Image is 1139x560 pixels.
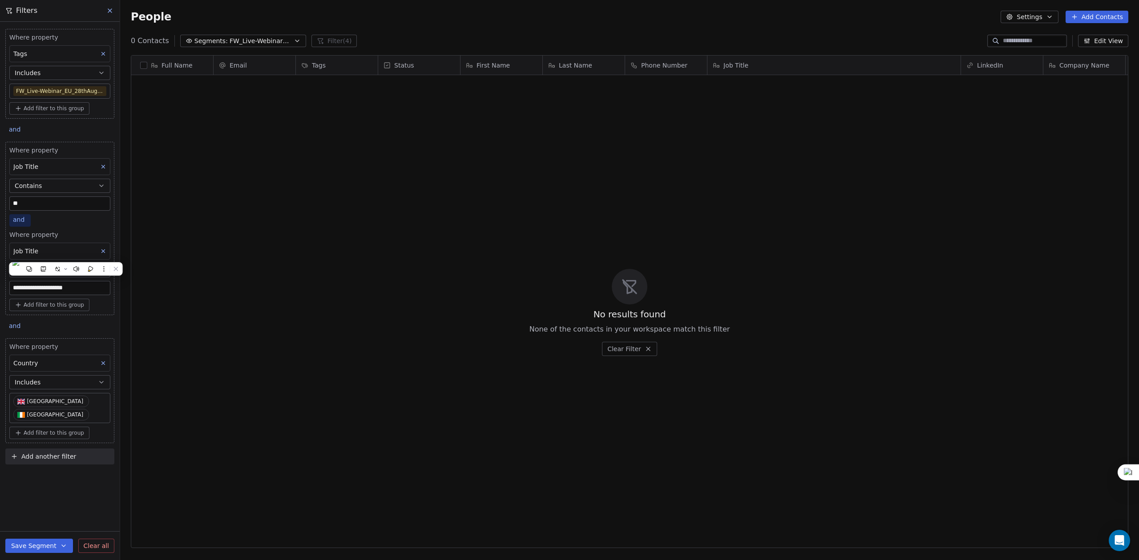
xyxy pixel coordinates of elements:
div: Phone Number [625,56,707,75]
div: grid [131,75,214,527]
button: Settings [1001,11,1058,23]
span: Full Name [162,61,193,70]
span: Last Name [559,61,592,70]
div: First Name [460,56,542,75]
div: Full Name [131,56,213,75]
button: Filter(4) [311,35,357,47]
button: Clear Filter [602,342,657,356]
button: Add Contacts [1066,11,1128,23]
div: Open Intercom Messenger [1109,530,1130,551]
span: First Name [477,61,510,70]
span: None of the contacts in your workspace match this filter [529,324,730,335]
span: Job Title [723,61,748,70]
span: 0 Contacts [131,36,169,46]
div: Tags [296,56,378,75]
span: Status [394,61,414,70]
span: Tags [312,61,326,70]
span: No results found [594,308,666,320]
div: Status [378,56,460,75]
span: LinkedIn [977,61,1003,70]
div: Company Name [1043,56,1125,75]
span: Phone Number [641,61,687,70]
span: People [131,10,171,24]
div: Email [214,56,295,75]
span: Email [230,61,247,70]
button: Edit View [1078,35,1128,47]
div: LinkedIn [961,56,1043,75]
span: Company Name [1059,61,1109,70]
span: FW_Live-Webinar_EU_28thAugust'25 [230,36,292,46]
div: Last Name [543,56,625,75]
div: Job Title [707,56,961,75]
span: Segments: [194,36,228,46]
